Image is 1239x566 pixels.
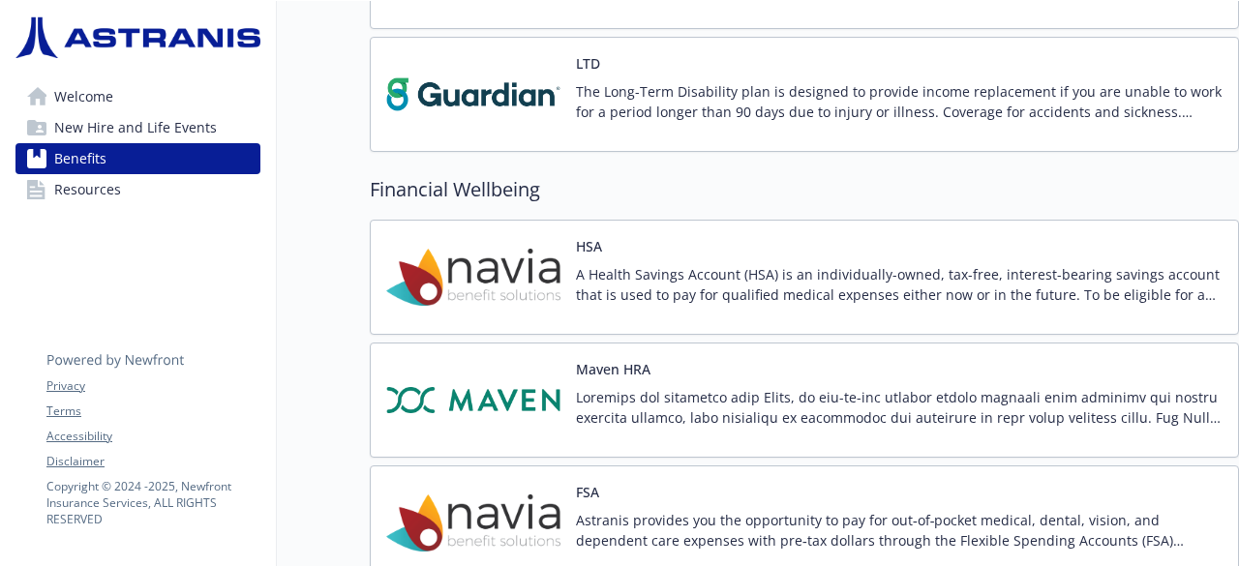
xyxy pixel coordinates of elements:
button: FSA [576,482,599,502]
a: Privacy [46,377,259,395]
img: Maven carrier logo [386,359,560,441]
a: Terms [46,402,259,420]
img: Guardian carrier logo [386,53,560,135]
button: Maven HRA [576,359,650,379]
a: Welcome [15,81,260,112]
a: Benefits [15,143,260,174]
button: LTD [576,53,600,74]
p: Loremips dol sitametco adip Elits, do eiu-te-inc utlabor etdolo magnaali enim adminimv qui nostru... [576,387,1223,428]
span: Benefits [54,143,106,174]
a: Disclaimer [46,453,259,470]
span: Resources [54,174,121,205]
h2: Financial Wellbeing [370,175,1239,204]
a: New Hire and Life Events [15,112,260,143]
span: New Hire and Life Events [54,112,217,143]
p: The Long-Term Disability plan is designed to provide income replacement if you are unable to work... [576,81,1223,122]
a: Resources [15,174,260,205]
p: Copyright © 2024 - 2025 , Newfront Insurance Services, ALL RIGHTS RESERVED [46,478,259,527]
img: Navia Benefit Solutions carrier logo [386,482,560,564]
p: Astranis provides you the opportunity to pay for out‐of‐pocket medical, dental, vision, and depen... [576,510,1223,551]
span: Welcome [54,81,113,112]
button: HSA [576,236,602,256]
p: A Health Savings Account (HSA) is an individually-owned, tax-free, interest-bearing savings accou... [576,264,1223,305]
a: Accessibility [46,428,259,445]
img: Navia Benefit Solutions carrier logo [386,236,560,318]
